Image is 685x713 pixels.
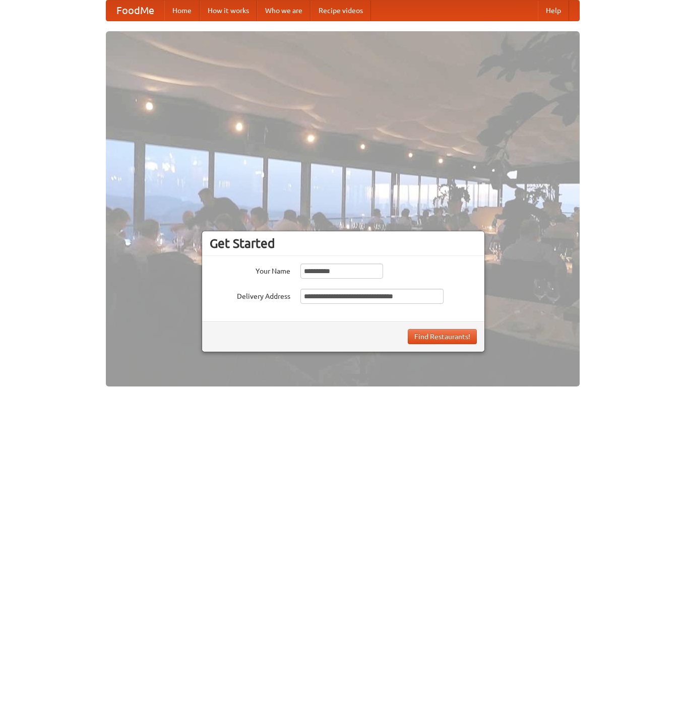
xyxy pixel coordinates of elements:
a: FoodMe [106,1,164,21]
button: Find Restaurants! [408,329,477,344]
a: How it works [200,1,257,21]
a: Help [538,1,569,21]
h3: Get Started [210,236,477,251]
a: Who we are [257,1,310,21]
a: Home [164,1,200,21]
label: Your Name [210,264,290,276]
a: Recipe videos [310,1,371,21]
label: Delivery Address [210,289,290,301]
